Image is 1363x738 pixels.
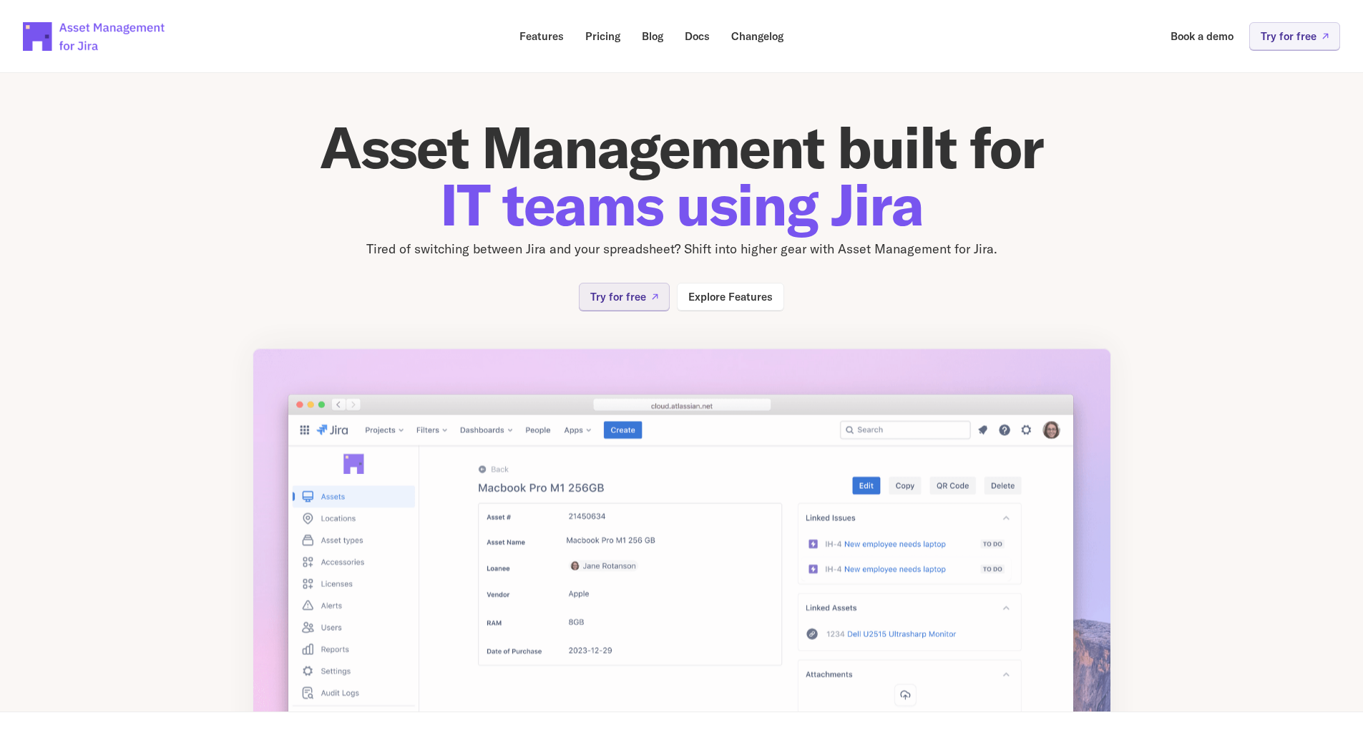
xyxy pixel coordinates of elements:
[1171,31,1233,42] p: Book a demo
[721,22,793,50] a: Changelog
[1261,31,1316,42] p: Try for free
[253,239,1111,260] p: Tired of switching between Jira and your spreadsheet? Shift into higher gear with Asset Managemen...
[509,22,574,50] a: Features
[632,22,673,50] a: Blog
[675,22,720,50] a: Docs
[1249,22,1340,50] a: Try for free
[253,119,1111,233] h1: Asset Management built for
[575,22,630,50] a: Pricing
[688,291,773,302] p: Explore Features
[677,283,784,311] a: Explore Features
[642,31,663,42] p: Blog
[590,291,646,302] p: Try for free
[440,168,923,241] span: IT teams using Jira
[585,31,620,42] p: Pricing
[731,31,783,42] p: Changelog
[1161,22,1244,50] a: Book a demo
[685,31,710,42] p: Docs
[579,283,670,311] a: Try for free
[519,31,564,42] p: Features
